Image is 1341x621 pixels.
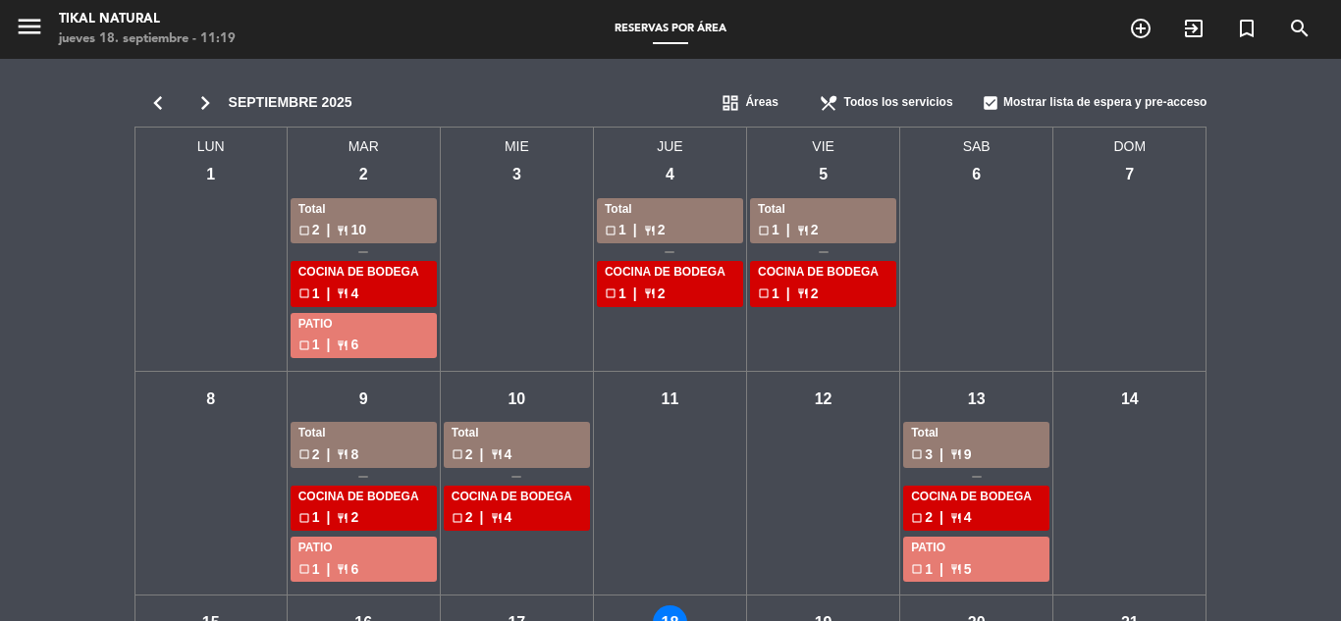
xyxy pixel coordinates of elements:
[441,128,594,158] span: MIE
[298,488,429,507] div: COCINA DE BODEGA
[959,382,993,416] div: 13
[337,563,349,575] span: restaurant
[721,93,740,113] span: dashboard
[633,283,637,305] span: |
[337,225,349,236] span: restaurant
[193,382,228,416] div: 8
[797,225,809,236] span: restaurant
[745,93,778,113] span: Áreas
[911,424,1042,443] div: Total
[327,443,331,466] span: |
[327,334,331,356] span: |
[605,287,617,299] span: check_box_outline_blank
[298,200,429,220] div: Total
[500,158,534,192] div: 3
[134,89,182,117] i: chevron_left
[134,128,288,158] span: LUN
[758,283,888,305] div: 1 2
[1112,382,1147,416] div: 14
[911,539,1042,558] div: PATIO
[327,219,331,241] span: |
[452,512,463,524] span: check_box_outline_blank
[911,512,923,524] span: check_box_outline_blank
[298,558,429,581] div: 1 6
[327,558,331,581] span: |
[758,287,770,299] span: check_box_outline_blank
[605,225,617,236] span: check_box_outline_blank
[337,339,349,351] span: restaurant
[193,158,228,192] div: 1
[911,506,1042,529] div: 2 4
[1112,158,1147,192] div: 7
[900,128,1053,158] span: SAB
[298,563,310,575] span: check_box_outline_blank
[605,263,735,283] div: COCINA DE BODEGA
[758,225,770,236] span: check_box_outline_blank
[758,200,888,220] div: Total
[911,443,1042,466] div: 3 9
[298,539,429,558] div: PATIO
[982,94,999,112] span: check_box
[452,443,582,466] div: 2 4
[1129,17,1153,40] i: add_circle_outline
[59,10,236,29] div: Tikal Natural
[806,158,840,192] div: 5
[182,89,229,117] i: chevron_right
[59,29,236,49] div: jueves 18. septiembre - 11:19
[491,512,503,524] span: restaurant
[298,448,310,460] span: check_box_outline_blank
[939,506,943,529] span: |
[644,287,656,299] span: restaurant
[298,424,429,443] div: Total
[653,382,687,416] div: 11
[653,158,687,192] div: 4
[298,219,429,241] div: 2 10
[911,563,923,575] span: check_box_outline_blank
[605,24,736,34] span: Reservas por área
[298,443,429,466] div: 2 8
[480,506,484,529] span: |
[633,219,637,241] span: |
[298,315,429,335] div: PATIO
[288,128,441,158] span: MAR
[229,91,352,114] span: septiembre 2025
[298,287,310,299] span: check_box_outline_blank
[806,382,840,416] div: 12
[911,488,1042,507] div: COCINA DE BODEGA
[786,219,790,241] span: |
[298,225,310,236] span: check_box_outline_blank
[327,283,331,305] span: |
[298,263,429,283] div: COCINA DE BODEGA
[452,424,582,443] div: Total
[747,128,900,158] span: VIE
[452,488,582,507] div: COCINA DE BODEGA
[939,443,943,466] span: |
[298,512,310,524] span: check_box_outline_blank
[819,93,838,113] span: restaurant_menu
[644,225,656,236] span: restaurant
[15,12,44,48] button: menu
[298,283,429,305] div: 1 4
[758,219,888,241] div: 1 2
[950,448,962,460] span: restaurant
[500,382,534,416] div: 10
[298,339,310,351] span: check_box_outline_blank
[959,158,993,192] div: 6
[1235,17,1259,40] i: turned_in_not
[594,128,747,158] span: JUE
[347,382,381,416] div: 9
[298,506,429,529] div: 1 2
[337,448,349,460] span: restaurant
[758,263,888,283] div: COCINA DE BODEGA
[950,563,962,575] span: restaurant
[950,512,962,524] span: restaurant
[911,448,923,460] span: check_box_outline_blank
[337,287,349,299] span: restaurant
[982,83,1207,123] div: Mostrar lista de espera y pre-acceso
[1053,128,1207,158] span: DOM
[298,334,429,356] div: 1 6
[786,283,790,305] span: |
[480,443,484,466] span: |
[605,219,735,241] div: 1 2
[347,158,381,192] div: 2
